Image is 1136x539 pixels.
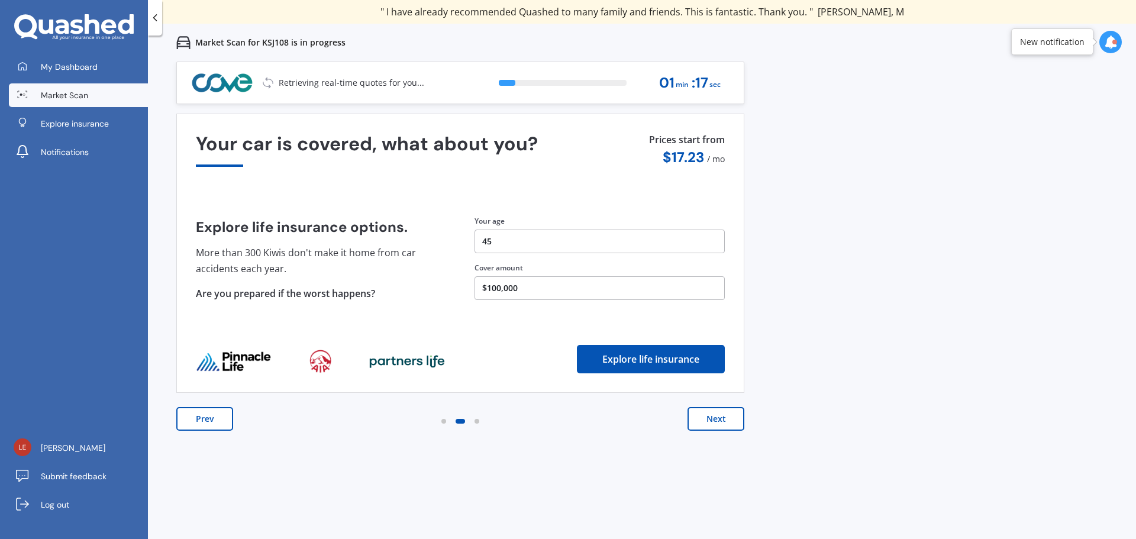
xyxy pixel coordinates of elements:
img: 027b11edfb2ab99d955019fb22c9fd49 [14,438,31,456]
button: Prev [176,407,233,431]
div: Cover amount [475,263,725,273]
button: $100,000 [475,276,725,300]
span: $ 17.23 [663,148,704,166]
a: Market Scan [9,83,148,107]
span: sec [709,77,721,93]
h4: Explore life insurance options. [196,219,446,235]
span: : 17 [692,75,708,91]
a: Submit feedback [9,464,148,488]
a: My Dashboard [9,55,148,79]
img: life_provider_logo_2 [369,354,445,369]
div: Your age [475,216,725,227]
img: life_provider_logo_1 [309,350,331,373]
span: min [676,77,689,93]
span: My Dashboard [41,61,98,73]
a: Log out [9,493,148,517]
img: car.f15378c7a67c060ca3f3.svg [176,35,191,50]
span: Are you prepared if the worst happens? [196,287,375,300]
button: Next [688,407,744,431]
div: Your car is covered, what about you? [196,133,725,167]
span: / mo [707,153,725,164]
a: [PERSON_NAME] [9,436,148,460]
img: life_provider_logo_0 [196,351,272,372]
span: [PERSON_NAME] [41,442,105,454]
span: Log out [41,499,69,511]
p: Prices start from [649,133,725,149]
p: Market Scan for KSJ108 is in progress [195,37,346,49]
div: New notification [1020,36,1085,48]
span: Submit feedback [41,470,106,482]
span: Notifications [41,146,89,158]
a: Explore insurance [9,112,148,135]
a: Notifications [9,140,148,164]
span: Market Scan [41,89,88,101]
button: 45 [475,230,725,253]
p: More than 300 Kiwis don't make it home from car accidents each year. [196,245,446,276]
span: 01 [659,75,674,91]
p: Retrieving real-time quotes for you... [279,77,424,89]
span: Explore insurance [41,118,109,130]
button: Explore life insurance [577,345,725,373]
